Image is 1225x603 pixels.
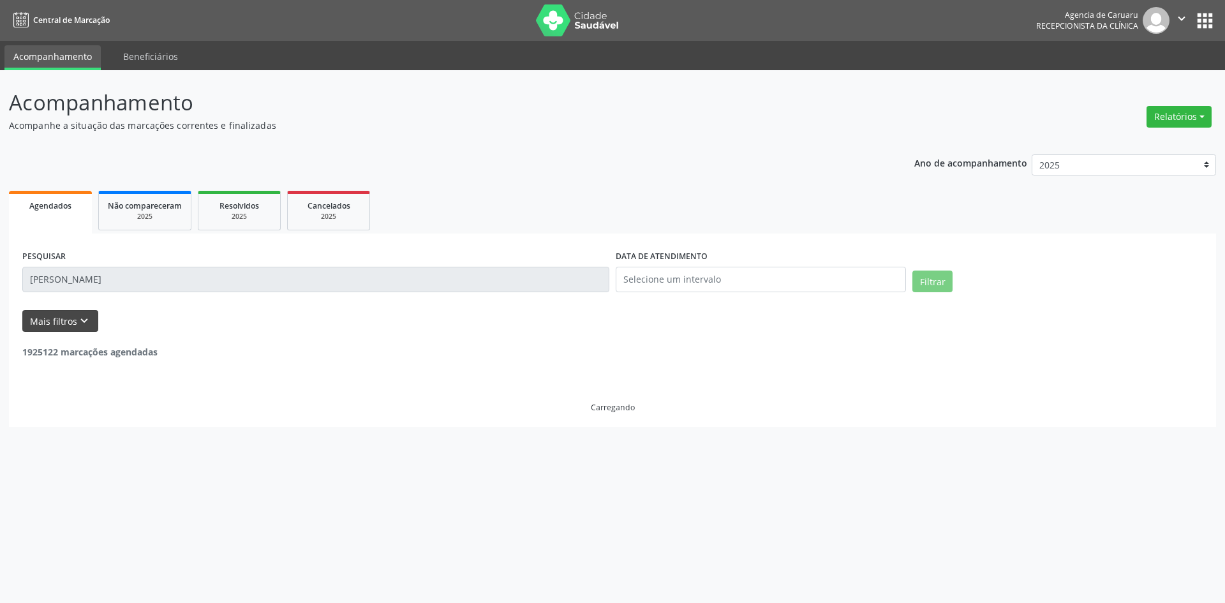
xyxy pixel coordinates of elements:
[108,200,182,211] span: Não compareceram
[9,10,110,31] a: Central de Marcação
[4,45,101,70] a: Acompanhamento
[77,314,91,328] i: keyboard_arrow_down
[616,267,906,292] input: Selecione um intervalo
[9,119,854,132] p: Acompanhe a situação das marcações correntes e finalizadas
[207,212,271,221] div: 2025
[616,247,708,267] label: DATA DE ATENDIMENTO
[22,310,98,332] button: Mais filtroskeyboard_arrow_down
[22,346,158,358] strong: 1925122 marcações agendadas
[22,247,66,267] label: PESQUISAR
[1036,20,1138,31] span: Recepcionista da clínica
[1036,10,1138,20] div: Agencia de Caruaru
[1194,10,1216,32] button: apps
[9,87,854,119] p: Acompanhamento
[1143,7,1169,34] img: img
[22,267,609,292] input: Nome, código do beneficiário ou CPF
[108,212,182,221] div: 2025
[914,154,1027,170] p: Ano de acompanhamento
[33,15,110,26] span: Central de Marcação
[591,402,635,413] div: Carregando
[297,212,360,221] div: 2025
[114,45,187,68] a: Beneficiários
[1147,106,1212,128] button: Relatórios
[1169,7,1194,34] button: 
[29,200,71,211] span: Agendados
[308,200,350,211] span: Cancelados
[219,200,259,211] span: Resolvidos
[1175,11,1189,26] i: 
[912,271,953,292] button: Filtrar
